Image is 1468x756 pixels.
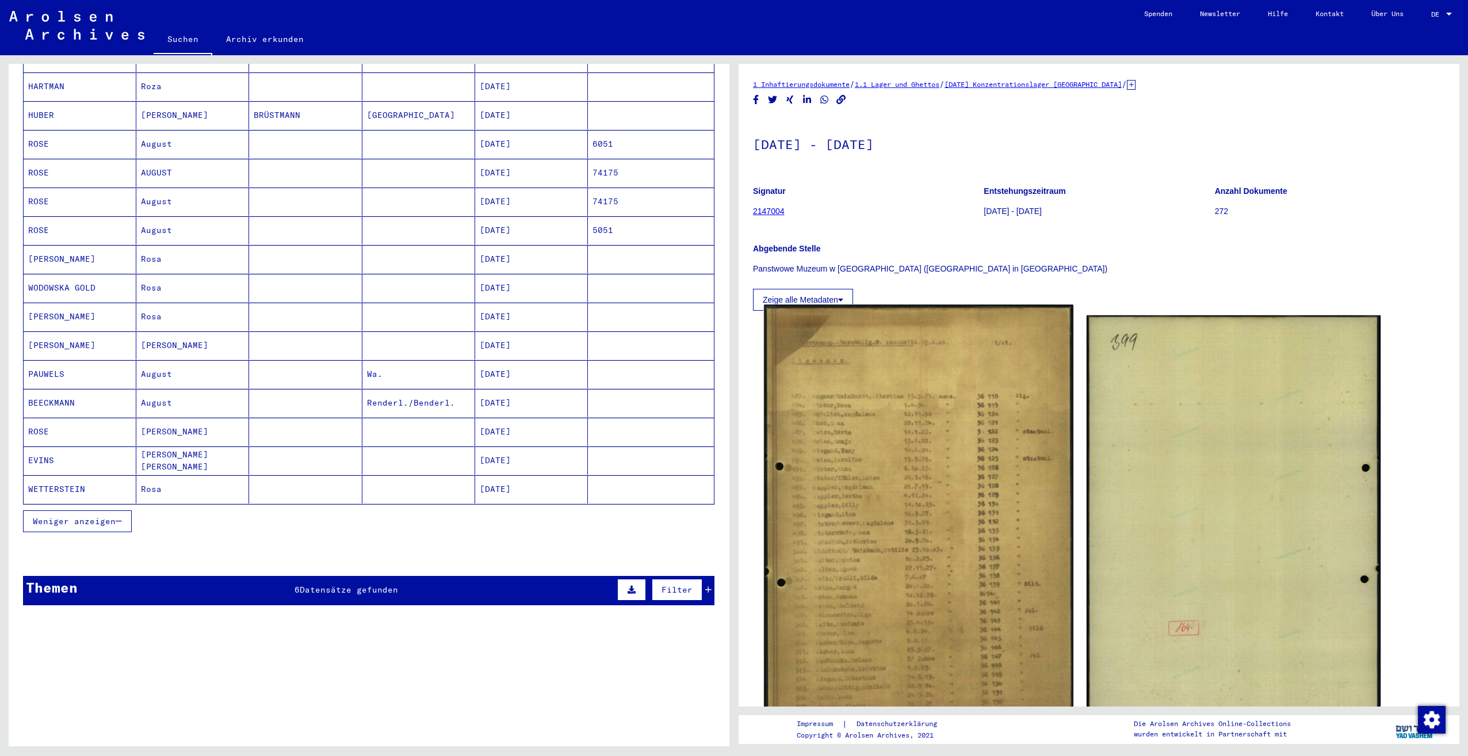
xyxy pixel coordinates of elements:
mat-cell: 5051 [588,216,714,245]
button: Share on Xing [784,93,796,107]
a: 2147004 [753,207,785,216]
mat-cell: ROSE [24,418,136,446]
mat-cell: Rosa [136,274,249,302]
mat-cell: WETTERSTEIN [24,475,136,503]
img: yv_logo.png [1393,715,1436,743]
span: 6 [295,585,300,595]
button: Zeige alle Metadaten [753,289,853,311]
mat-cell: Wa. [362,360,475,388]
mat-cell: PAUWELS [24,360,136,388]
mat-cell: Rosa [136,245,249,273]
mat-cell: 74175 [588,159,714,187]
mat-cell: [DATE] [475,130,588,158]
mat-cell: [DATE] [475,389,588,417]
img: Arolsen_neg.svg [9,11,144,40]
a: Datenschutzerklärung [847,718,951,730]
mat-cell: [DATE] [475,274,588,302]
mat-cell: Rosa [136,303,249,331]
img: 001.jpg [764,305,1073,743]
mat-cell: 74175 [588,188,714,216]
mat-cell: [DATE] [475,475,588,503]
mat-cell: August [136,216,249,245]
a: 1.1 Lager und Ghettos [855,80,939,89]
mat-cell: ROSE [24,216,136,245]
mat-cell: August [136,188,249,216]
span: / [850,79,855,89]
mat-cell: ROSE [24,188,136,216]
mat-cell: August [136,130,249,158]
mat-cell: HARTMAN [24,72,136,101]
b: Anzahl Dokumente [1215,186,1287,196]
b: Entstehungszeitraum [984,186,1065,196]
mat-cell: AUGUST [136,159,249,187]
mat-cell: [DATE] [475,446,588,475]
mat-cell: [PERSON_NAME] [24,245,136,273]
span: Weniger anzeigen [33,516,116,526]
p: Die Arolsen Archives Online-Collections [1134,719,1291,729]
button: Share on LinkedIn [801,93,813,107]
span: Filter [662,585,693,595]
mat-cell: [GEOGRAPHIC_DATA] [362,101,475,129]
div: | [797,718,951,730]
mat-cell: [DATE] [475,188,588,216]
a: Suchen [154,25,212,55]
mat-cell: [DATE] [475,245,588,273]
mat-cell: EVINS [24,446,136,475]
mat-cell: [DATE] [475,72,588,101]
p: 272 [1215,205,1445,217]
mat-cell: HUBER [24,101,136,129]
button: Copy link [835,93,847,107]
img: Zustimmung ändern [1418,706,1446,734]
mat-cell: August [136,389,249,417]
mat-cell: [PERSON_NAME] [24,303,136,331]
b: Abgebende Stelle [753,244,820,253]
mat-cell: [DATE] [475,159,588,187]
mat-cell: Rosa [136,475,249,503]
mat-cell: [DATE] [475,216,588,245]
mat-cell: [PERSON_NAME] [136,418,249,446]
span: Datensätze gefunden [300,585,398,595]
span: / [1122,79,1127,89]
mat-cell: BRÜSTMANN [249,101,362,129]
mat-cell: [DATE] [475,331,588,360]
span: DE [1431,10,1444,18]
mat-cell: WODOWSKA GOLD [24,274,136,302]
a: Impressum [797,718,842,730]
mat-cell: [PERSON_NAME] [136,331,249,360]
p: Copyright © Arolsen Archives, 2021 [797,730,951,740]
mat-cell: [PERSON_NAME] [136,101,249,129]
mat-cell: [DATE] [475,360,588,388]
mat-cell: ROSE [24,159,136,187]
a: [DATE] Konzentrationslager [GEOGRAPHIC_DATA] [945,80,1122,89]
mat-cell: Renderl./Benderl. [362,389,475,417]
mat-cell: [DATE] [475,101,588,129]
a: Archiv erkunden [212,25,318,53]
button: Share on Twitter [767,93,779,107]
button: Share on WhatsApp [819,93,831,107]
h1: [DATE] - [DATE] [753,118,1445,169]
mat-cell: August [136,360,249,388]
mat-cell: Roza [136,72,249,101]
button: Filter [652,579,702,601]
div: Themen [26,577,78,598]
b: Signatur [753,186,786,196]
mat-cell: 6051 [588,130,714,158]
div: Zustimmung ändern [1417,705,1445,733]
span: / [939,79,945,89]
mat-cell: [PERSON_NAME] [PERSON_NAME] [136,446,249,475]
p: [DATE] - [DATE] [984,205,1214,217]
p: Panstwowe Muzeum w [GEOGRAPHIC_DATA] ([GEOGRAPHIC_DATA] in [GEOGRAPHIC_DATA]) [753,263,1445,275]
mat-cell: ROSE [24,130,136,158]
mat-cell: [DATE] [475,418,588,446]
img: 002.jpg [1087,315,1381,732]
mat-cell: [PERSON_NAME] [24,331,136,360]
button: Share on Facebook [750,93,762,107]
p: wurden entwickelt in Partnerschaft mit [1134,729,1291,739]
mat-cell: BEECKMANN [24,389,136,417]
mat-cell: [DATE] [475,303,588,331]
a: 1 Inhaftierungsdokumente [753,80,850,89]
button: Weniger anzeigen [23,510,132,532]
